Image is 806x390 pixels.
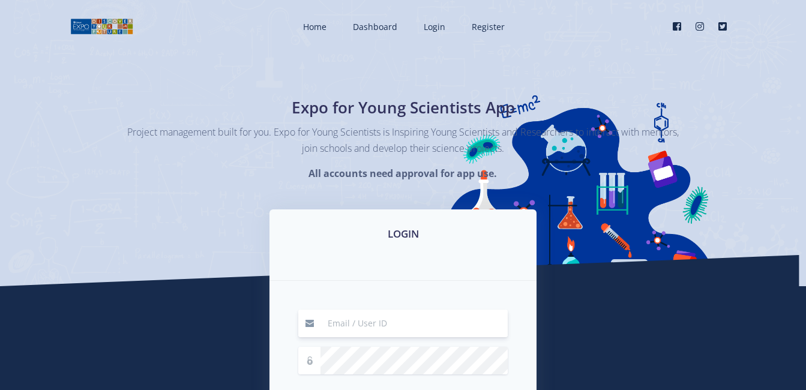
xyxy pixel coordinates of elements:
span: Login [424,21,445,32]
h1: Expo for Young Scientists App [184,96,622,119]
img: logo01.png [70,17,133,35]
h3: LOGIN [284,226,522,242]
a: Register [460,11,514,43]
a: Dashboard [341,11,407,43]
p: Project management built for you. Expo for Young Scientists is Inspiring Young Scientists and Res... [127,124,679,157]
input: Email / User ID [320,310,508,337]
span: Register [472,21,505,32]
a: Login [412,11,455,43]
strong: All accounts need approval for app use. [308,167,497,180]
a: Home [291,11,336,43]
span: Dashboard [353,21,397,32]
span: Home [303,21,326,32]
